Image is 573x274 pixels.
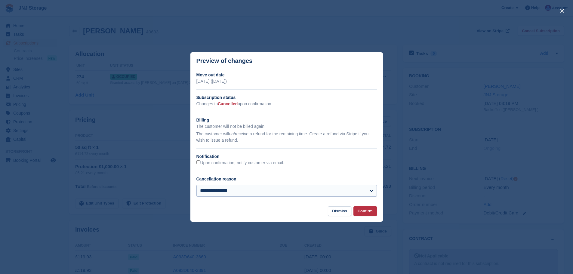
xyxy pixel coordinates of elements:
[557,6,567,16] button: close
[196,101,377,107] p: Changes to upon confirmation.
[196,160,200,164] input: Upon confirmation, notify customer via email.
[229,131,235,136] em: not
[196,177,236,181] label: Cancellation reason
[196,160,284,166] label: Upon confirmation, notify customer via email.
[218,101,238,106] span: Cancelled
[196,72,377,78] h2: Move out date
[196,94,377,101] h2: Subscription status
[196,123,377,130] p: The customer will not be billed again.
[353,206,377,216] button: Confirm
[196,131,377,143] p: The customer will receive a refund for the remaining time. Create a refund via Stripe if you wish...
[196,153,377,160] h2: Notification
[196,117,377,123] h2: Billing
[328,206,351,216] button: Dismiss
[196,78,377,85] p: [DATE] ([DATE])
[196,57,253,64] p: Preview of changes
